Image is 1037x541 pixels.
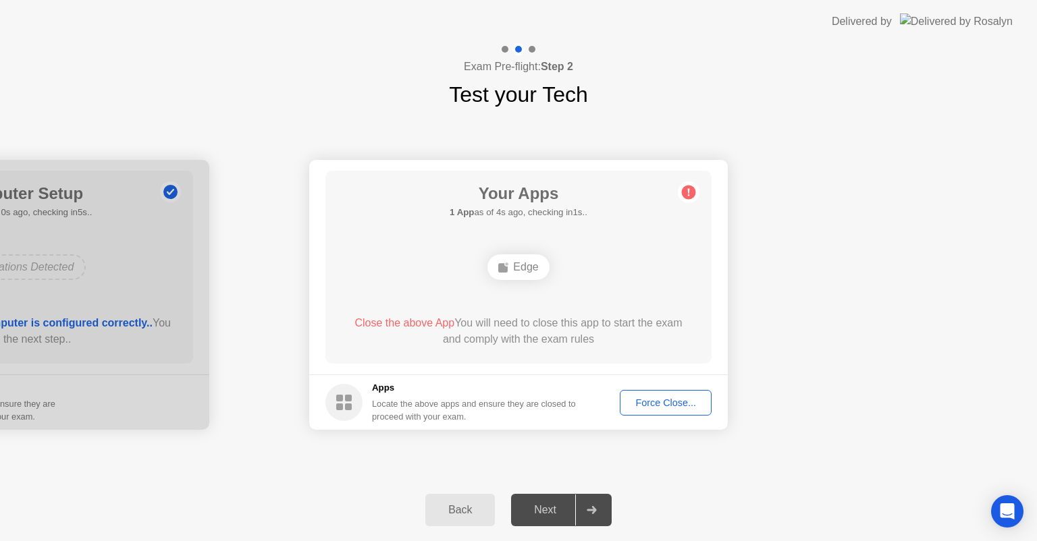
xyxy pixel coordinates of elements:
button: Force Close... [620,390,712,416]
button: Back [425,494,495,526]
h1: Test your Tech [449,78,588,111]
h5: Apps [372,381,577,395]
button: Next [511,494,612,526]
span: Close the above App [354,317,454,329]
div: Open Intercom Messenger [991,495,1023,528]
div: Edge [487,254,549,280]
div: You will need to close this app to start the exam and comply with the exam rules [345,315,693,347]
div: Delivered by [832,13,892,30]
div: Next [515,504,575,516]
h4: Exam Pre-flight: [464,59,573,75]
b: Step 2 [541,61,573,72]
h1: Your Apps [450,181,587,206]
div: Force Close... [624,397,707,408]
h5: as of 4s ago, checking in1s.. [450,206,587,219]
div: Locate the above apps and ensure they are closed to proceed with your exam. [372,397,577,423]
div: Back [429,504,491,516]
b: 1 App [450,207,474,217]
img: Delivered by Rosalyn [900,13,1013,29]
